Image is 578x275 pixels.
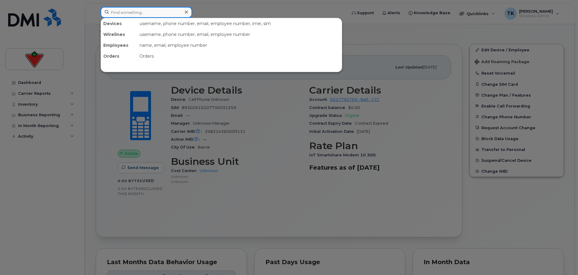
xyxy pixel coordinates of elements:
[137,29,342,40] div: username, phone number, email, employee number
[137,51,342,62] div: Orders
[137,18,342,29] div: username, phone number, email, employee number, imei, sim
[101,51,137,62] div: Orders
[101,18,137,29] div: Devices
[101,7,192,18] input: Find something...
[101,29,137,40] div: Wirelines
[101,40,137,51] div: Employees
[137,40,342,51] div: name, email, employee number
